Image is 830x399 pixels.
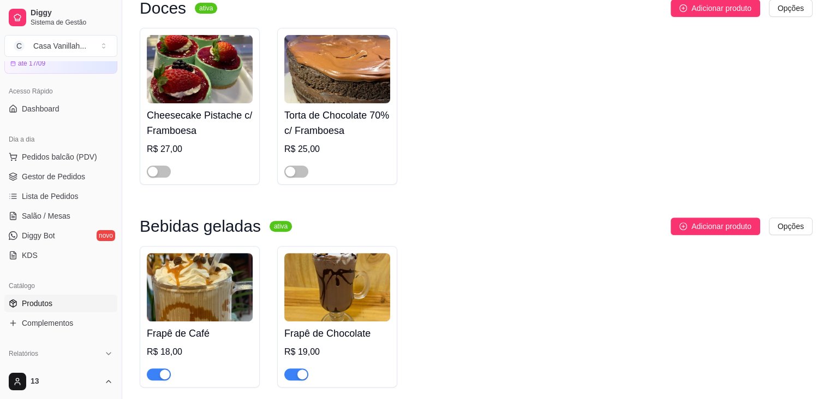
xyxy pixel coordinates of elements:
[33,40,86,51] div: Casa Vanillah ...
[4,227,117,244] a: Diggy Botnovo
[9,349,38,358] span: Relatórios
[4,148,117,166] button: Pedidos balcão (PDV)
[691,2,751,14] span: Adicionar produto
[22,230,55,241] span: Diggy Bot
[147,108,253,138] h4: Cheesecake Pistache c/ Framboesa
[4,247,117,264] a: KDS
[31,18,113,27] span: Sistema de Gestão
[4,368,117,395] button: 13
[284,253,390,321] img: product-image
[22,191,79,202] span: Lista de Pedidos
[4,314,117,332] a: Complementos
[284,326,390,341] h4: Frapê de Chocolate
[679,4,687,12] span: plus-circle
[284,35,390,103] img: product-image
[22,171,85,182] span: Gestor de Pedidos
[4,295,117,312] a: Produtos
[22,250,38,261] span: KDS
[284,108,390,138] h4: Torta de Chocolate 70% c/ Framboesa
[778,2,804,14] span: Opções
[31,8,113,18] span: Diggy
[769,218,813,235] button: Opções
[4,207,117,225] a: Salão / Mesas
[14,40,25,51] span: C
[4,362,117,380] a: Relatórios de vendas
[140,2,186,15] h3: Doces
[4,168,117,185] a: Gestor de Pedidos
[4,277,117,295] div: Catálogo
[22,151,97,162] span: Pedidos balcão (PDV)
[284,143,390,156] div: R$ 25,00
[679,222,687,230] span: plus-circle
[31,377,100,386] span: 13
[147,345,253,359] div: R$ 18,00
[147,143,253,156] div: R$ 27,00
[147,253,253,321] img: product-image
[195,3,217,14] sup: ativa
[147,35,253,103] img: product-image
[4,187,117,205] a: Lista de Pedidos
[4,131,117,148] div: Dia a dia
[778,220,804,232] span: Opções
[22,103,59,114] span: Dashboard
[671,218,760,235] button: Adicionar produto
[22,210,70,221] span: Salão / Mesas
[284,345,390,359] div: R$ 19,00
[140,220,261,233] h3: Bebidas geladas
[4,35,117,57] button: Select a team
[22,298,52,309] span: Produtos
[147,326,253,341] h4: Frapê de Café
[270,221,292,232] sup: ativa
[691,220,751,232] span: Adicionar produto
[4,4,117,31] a: DiggySistema de Gestão
[4,83,117,100] div: Acesso Rápido
[4,100,117,118] a: Dashboard
[22,318,73,328] span: Complementos
[18,59,45,68] article: até 17/09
